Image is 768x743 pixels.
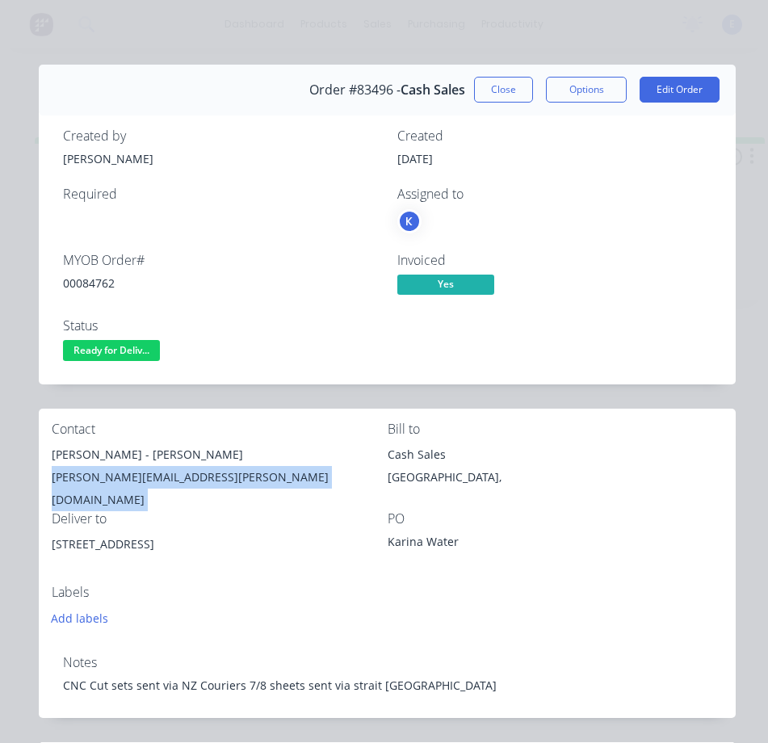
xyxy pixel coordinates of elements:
button: Edit Order [640,77,720,103]
div: [GEOGRAPHIC_DATA], [388,466,724,489]
span: [DATE] [397,151,433,166]
div: Karina Water [388,533,590,556]
span: Yes [397,275,494,295]
div: Bill to [388,422,724,437]
div: 00084762 [63,275,378,292]
button: Add labels [43,607,117,628]
div: [STREET_ADDRESS] [52,533,388,585]
button: Options [546,77,627,103]
div: Required [63,187,378,202]
span: Order #83496 - [309,82,401,98]
div: Status [63,318,378,334]
div: [STREET_ADDRESS] [52,533,388,556]
div: Deliver to [52,511,388,527]
button: Ready for Deliv... [63,340,160,364]
div: Invoiced [397,253,712,268]
div: Created [397,128,712,144]
div: CNC Cut sets sent via NZ Couriers 7/8 sheets sent via strait [GEOGRAPHIC_DATA] [63,677,711,694]
button: Close [474,77,533,103]
div: Labels [52,585,388,600]
div: MYOB Order # [63,253,378,268]
span: Ready for Deliv... [63,340,160,360]
button: K [397,209,422,233]
div: Cash Sales[GEOGRAPHIC_DATA], [388,443,724,495]
div: [PERSON_NAME][EMAIL_ADDRESS][PERSON_NAME][DOMAIN_NAME] [52,466,388,511]
div: Contact [52,422,388,437]
div: [PERSON_NAME] - [PERSON_NAME] [52,443,388,466]
div: PO [388,511,724,527]
div: [PERSON_NAME] - [PERSON_NAME][PERSON_NAME][EMAIL_ADDRESS][PERSON_NAME][DOMAIN_NAME] [52,443,388,511]
div: Assigned to [397,187,712,202]
div: Created by [63,128,378,144]
span: Cash Sales [401,82,465,98]
div: Notes [63,655,711,670]
div: [PERSON_NAME] [63,150,378,167]
div: Cash Sales [388,443,724,466]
